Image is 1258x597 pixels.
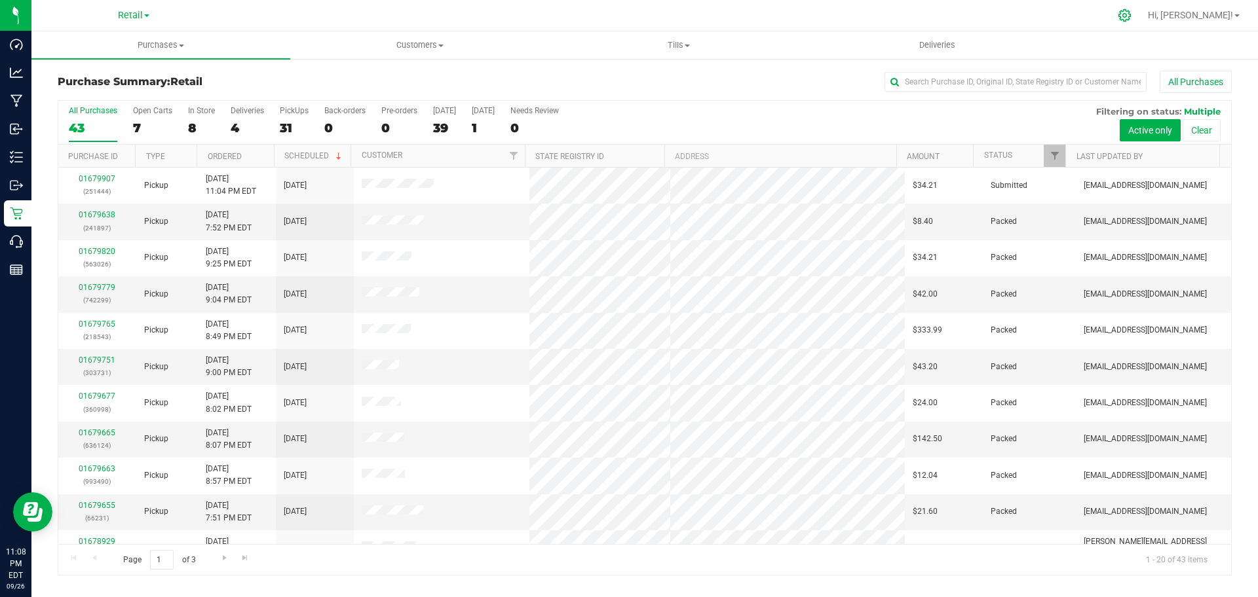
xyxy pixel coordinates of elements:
[1148,10,1233,20] span: Hi, [PERSON_NAME]!
[1084,179,1207,192] span: [EMAIL_ADDRESS][DOMAIN_NAME]
[58,76,449,88] h3: Purchase Summary:
[206,173,256,198] span: [DATE] 11:04 PM EDT
[913,469,938,482] span: $12.04
[118,10,143,21] span: Retail
[206,499,252,524] span: [DATE] 7:51 PM EDT
[991,505,1017,518] span: Packed
[280,120,309,136] div: 31
[284,505,307,518] span: [DATE]
[69,106,117,115] div: All Purchases
[1184,106,1221,117] span: Multiple
[10,151,23,164] inline-svg: Inventory
[913,433,942,445] span: $142.50
[433,120,456,136] div: 39
[1183,119,1221,141] button: Clear
[69,120,117,136] div: 43
[6,581,26,591] p: 09/26
[1084,324,1207,336] span: [EMAIL_ADDRESS][DOMAIN_NAME]
[381,120,417,136] div: 0
[913,215,933,228] span: $8.40
[10,179,23,192] inline-svg: Outbound
[991,542,1017,554] span: Packed
[79,391,115,401] a: 01679677
[231,106,264,115] div: Deliveries
[984,151,1012,160] a: Status
[10,235,23,248] inline-svg: Call Center
[66,367,128,379] p: (303731)
[284,361,307,373] span: [DATE]
[284,251,307,264] span: [DATE]
[1116,9,1134,22] div: Manage settings
[991,215,1017,228] span: Packed
[472,120,495,136] div: 1
[144,288,168,300] span: Pickup
[535,152,604,161] a: State Registry ID
[79,319,115,329] a: 01679765
[66,294,128,306] p: (742299)
[290,31,549,59] a: Customers
[1084,251,1207,264] span: [EMAIL_ADDRESS][DOMAIN_NAME]
[79,428,115,437] a: 01679665
[66,512,128,524] p: (66231)
[324,120,366,136] div: 0
[913,361,938,373] span: $43.20
[284,433,307,445] span: [DATE]
[188,120,215,136] div: 8
[10,94,23,107] inline-svg: Manufacturing
[362,151,402,160] a: Customer
[991,251,1017,264] span: Packed
[10,66,23,79] inline-svg: Analytics
[206,390,252,415] span: [DATE] 8:02 PM EDT
[79,537,115,546] a: 01678929
[188,106,215,115] div: In Store
[991,469,1017,482] span: Packed
[284,215,307,228] span: [DATE]
[885,72,1147,92] input: Search Purchase ID, Original ID, State Registry ID or Customer Name...
[206,535,252,560] span: [DATE] 2:53 PM EDT
[1077,152,1143,161] a: Last Updated By
[1120,119,1181,141] button: Active only
[284,542,307,554] span: [DATE]
[1135,550,1218,570] span: 1 - 20 of 43 items
[66,222,128,234] p: (241897)
[144,179,168,192] span: Pickup
[236,550,255,568] a: Go to the last page
[31,39,290,51] span: Purchases
[66,403,128,416] p: (360998)
[433,106,456,115] div: [DATE]
[112,550,206,570] span: Page of 3
[10,207,23,220] inline-svg: Retail
[902,39,973,51] span: Deliveries
[79,355,115,365] a: 01679751
[206,209,252,234] span: [DATE] 7:52 PM EDT
[510,120,559,136] div: 0
[991,397,1017,409] span: Packed
[79,283,115,292] a: 01679779
[381,106,417,115] div: Pre-orders
[170,75,202,88] span: Retail
[503,145,525,167] a: Filter
[284,288,307,300] span: [DATE]
[144,215,168,228] span: Pickup
[280,106,309,115] div: PickUps
[150,550,174,570] input: 1
[913,251,938,264] span: $34.21
[549,31,808,59] a: Tills
[144,469,168,482] span: Pickup
[472,106,495,115] div: [DATE]
[324,106,366,115] div: Back-orders
[13,492,52,532] iframe: Resource center
[68,152,118,161] a: Purchase ID
[133,120,172,136] div: 7
[133,106,172,115] div: Open Carts
[1084,361,1207,373] span: [EMAIL_ADDRESS][DOMAIN_NAME]
[550,39,807,51] span: Tills
[1084,505,1207,518] span: [EMAIL_ADDRESS][DOMAIN_NAME]
[144,505,168,518] span: Pickup
[991,361,1017,373] span: Packed
[913,505,938,518] span: $21.60
[991,288,1017,300] span: Packed
[1044,145,1065,167] a: Filter
[291,39,548,51] span: Customers
[79,210,115,219] a: 01679638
